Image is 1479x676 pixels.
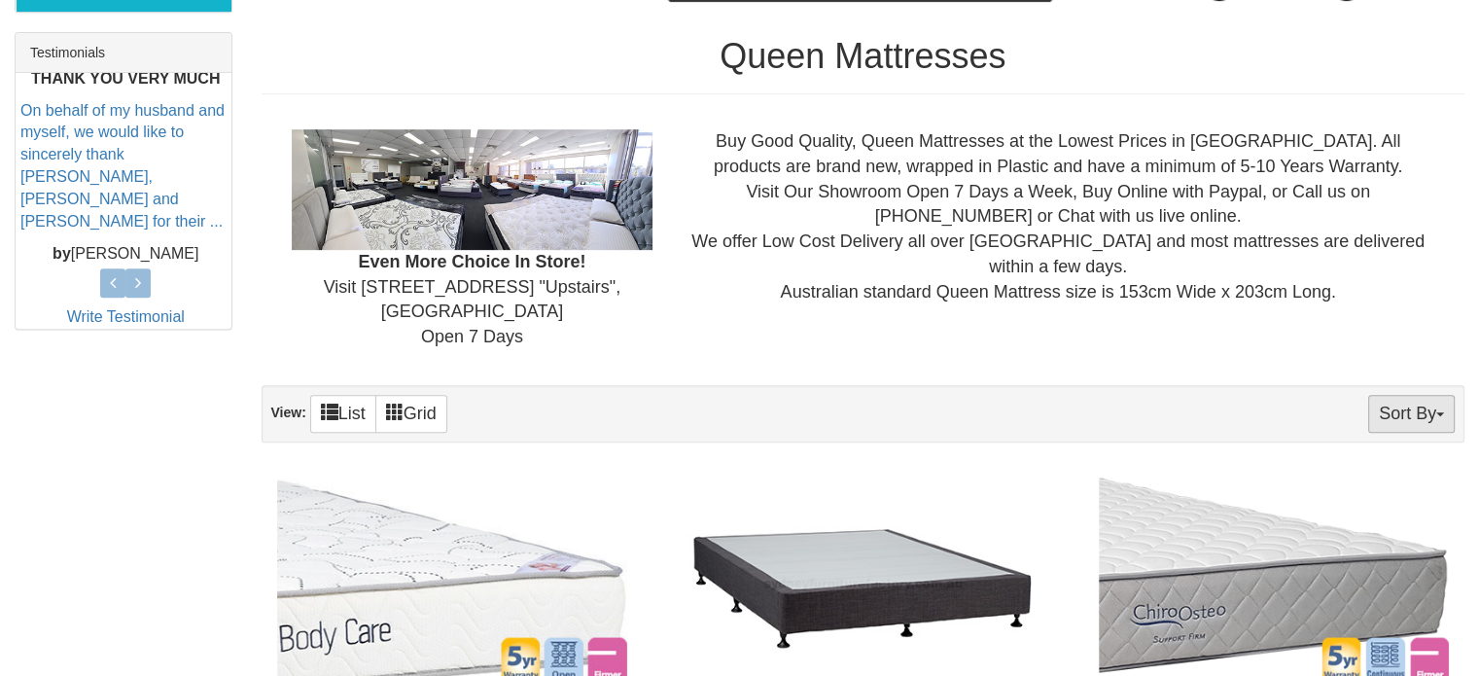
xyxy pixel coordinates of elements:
div: Buy Good Quality, Queen Mattresses at the Lowest Prices in [GEOGRAPHIC_DATA]. All products are br... [667,129,1449,304]
button: Sort By [1368,395,1455,433]
strong: View: [271,405,306,420]
b: Even More Choice In Store! [358,252,585,271]
img: Showroom [292,129,653,250]
b: by [53,244,71,261]
div: Visit [STREET_ADDRESS] "Upstairs", [GEOGRAPHIC_DATA] Open 7 Days [277,129,668,349]
a: Write Testimonial [67,308,185,325]
a: List [310,395,376,433]
a: Grid [375,395,447,433]
h1: Queen Mattresses [262,37,1465,76]
div: Testimonials [16,33,231,73]
b: THANK YOU VERY MUCH [31,69,220,86]
p: [PERSON_NAME] [20,242,231,265]
a: On behalf of my husband and myself, we would like to sincerely thank [PERSON_NAME], [PERSON_NAME]... [20,101,225,229]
